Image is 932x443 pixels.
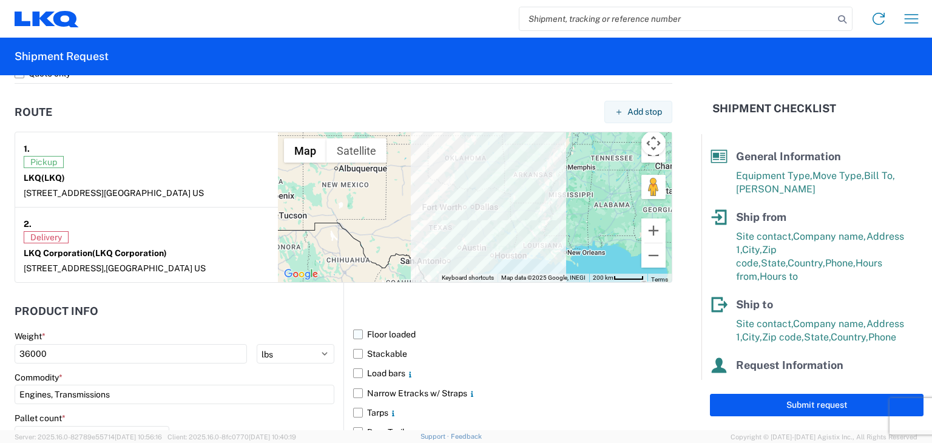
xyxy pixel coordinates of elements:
span: [STREET_ADDRESS] [24,188,104,198]
button: Zoom out [641,243,666,268]
span: [DATE] 10:56:16 [115,433,162,441]
img: Google [281,266,321,282]
span: Company name, [793,231,866,242]
h2: Route [15,106,52,118]
span: Client: 2025.16.0-8fc0770 [167,433,296,441]
span: Site contact, [736,318,793,330]
strong: LKQ Corporation [24,248,167,258]
button: Drag Pegman onto the map to open Street View [641,175,666,199]
span: Phone [868,331,896,343]
span: Equipment Type, [736,170,812,181]
span: General Information [736,150,841,163]
span: [GEOGRAPHIC_DATA] US [106,263,206,273]
button: Submit request [710,394,924,416]
span: Ship to [736,298,773,311]
span: Phone, [793,379,823,390]
a: Open this area in Google Maps (opens a new window) [281,266,321,282]
span: Add stop [627,106,662,118]
span: Map data ©2025 Google, INEGI [501,274,586,281]
span: State, [761,257,788,269]
span: [GEOGRAPHIC_DATA] US [104,188,204,198]
span: Site contact, [736,231,793,242]
span: 200 km [593,274,613,281]
label: Floor loaded [353,325,672,344]
input: Shipment, tracking or reference number [519,7,834,30]
span: Delivery [24,231,69,243]
span: Bill To, [864,170,895,181]
span: Country, [831,331,868,343]
span: Hours to [760,271,798,282]
span: Server: 2025.16.0-82789e55714 [15,433,162,441]
span: [PERSON_NAME] [736,183,815,195]
a: Feedback [451,433,482,440]
span: (LKQ Corporation) [92,248,167,258]
label: Weight [15,331,46,342]
button: Add stop [604,101,672,123]
h2: Shipment Checklist [712,101,836,116]
span: [STREET_ADDRESS], [24,263,106,273]
h2: Shipment Request [15,49,109,64]
strong: 2. [24,216,32,231]
span: Phone, [825,257,856,269]
span: Name, [736,379,765,390]
label: Stackable [353,344,672,364]
button: Map Scale: 200 km per 46 pixels [589,274,647,282]
label: Load bars [353,364,672,383]
strong: LKQ [24,173,65,183]
button: Map camera controls [641,131,666,155]
label: Narrow Etracks w/ Straps [353,384,672,403]
strong: 1. [24,141,30,156]
span: Company name, [793,318,866,330]
span: Pickup [24,156,64,168]
span: City, [742,244,762,255]
h2: Product Info [15,305,98,317]
span: Request Information [736,359,843,371]
a: Terms [651,276,668,283]
button: Show street map [284,138,326,163]
span: [DATE] 10:40:19 [249,433,296,441]
span: Country, [788,257,825,269]
span: (LKQ) [41,173,65,183]
label: Pallet count [15,413,66,424]
label: Tarps [353,403,672,422]
button: Show satellite imagery [326,138,387,163]
label: Commodity [15,372,62,383]
span: Ship from [736,211,786,223]
label: Drop Trailer [353,422,672,442]
span: Email, [765,379,793,390]
button: Keyboard shortcuts [442,274,494,282]
span: State, [804,331,831,343]
button: Zoom in [641,218,666,243]
span: Move Type, [812,170,864,181]
span: Copyright © [DATE]-[DATE] Agistix Inc., All Rights Reserved [731,431,917,442]
a: Support [420,433,451,440]
span: City, [742,331,762,343]
span: Zip code, [762,331,804,343]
